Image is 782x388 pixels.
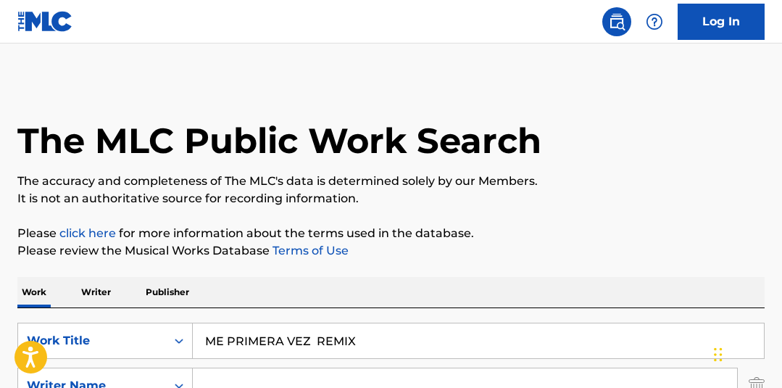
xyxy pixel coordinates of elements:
[17,119,541,162] h1: The MLC Public Work Search
[270,244,349,257] a: Terms of Use
[141,277,194,307] p: Publisher
[17,242,765,260] p: Please review the Musical Works Database
[17,190,765,207] p: It is not an authoritative source for recording information.
[27,332,157,350] div: Work Title
[59,226,116,240] a: click here
[646,13,663,30] img: help
[608,13,625,30] img: search
[710,318,782,388] iframe: Chat Widget
[640,7,669,36] div: Help
[602,7,631,36] a: Public Search
[678,4,765,40] a: Log In
[714,333,723,376] div: Drag
[77,277,115,307] p: Writer
[17,173,765,190] p: The accuracy and completeness of The MLC's data is determined solely by our Members.
[17,225,765,242] p: Please for more information about the terms used in the database.
[17,277,51,307] p: Work
[17,11,73,32] img: MLC Logo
